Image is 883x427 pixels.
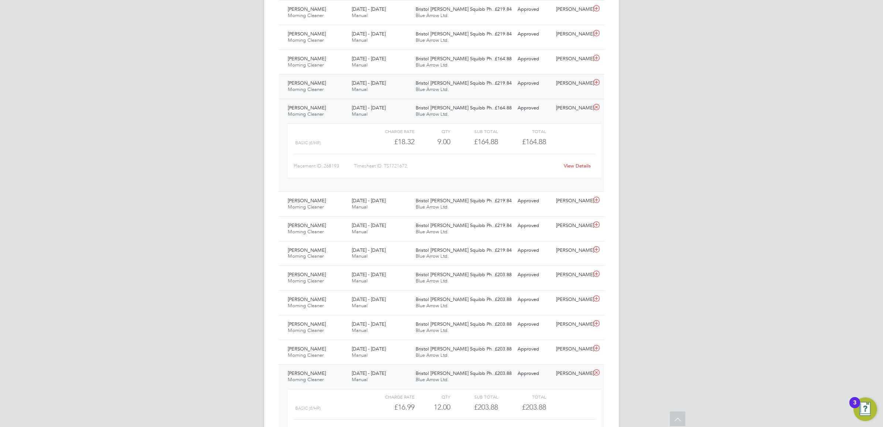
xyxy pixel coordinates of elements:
[416,62,449,68] span: Blue Arrow Ltd.
[288,55,326,62] span: [PERSON_NAME]
[515,343,553,355] div: Approved
[352,228,368,235] span: Manual
[416,31,497,37] span: Bristol [PERSON_NAME] Squibb Ph…
[288,62,324,68] span: Morning Cleaner
[288,86,324,92] span: Morning Cleaner
[367,136,415,148] div: £18.32
[416,296,497,302] span: Bristol [PERSON_NAME] Squibb Ph…
[515,269,553,281] div: Approved
[288,31,326,37] span: [PERSON_NAME]
[288,228,324,235] span: Morning Cleaner
[416,55,497,62] span: Bristol [PERSON_NAME] Squibb Ph…
[498,392,546,401] div: Total
[288,352,324,358] span: Morning Cleaner
[352,204,368,210] span: Manual
[416,37,449,43] span: Blue Arrow Ltd.
[416,86,449,92] span: Blue Arrow Ltd.
[476,367,515,380] div: £203.88
[288,370,326,376] span: [PERSON_NAME]
[415,392,450,401] div: QTY
[476,195,515,207] div: £219.84
[450,127,498,136] div: Sub Total
[515,102,553,114] div: Approved
[416,6,497,12] span: Bristol [PERSON_NAME] Squibb Ph…
[553,102,591,114] div: [PERSON_NAME]
[553,195,591,207] div: [PERSON_NAME]
[416,271,497,278] span: Bristol [PERSON_NAME] Squibb Ph…
[415,127,450,136] div: QTY
[416,352,449,358] span: Blue Arrow Ltd.
[352,55,386,62] span: [DATE] - [DATE]
[352,271,386,278] span: [DATE] - [DATE]
[553,220,591,232] div: [PERSON_NAME]
[295,140,321,145] span: Basic (£/HR)
[416,376,449,383] span: Blue Arrow Ltd.
[515,220,553,232] div: Approved
[515,195,553,207] div: Approved
[416,12,449,18] span: Blue Arrow Ltd.
[476,244,515,257] div: £219.84
[416,80,497,86] span: Bristol [PERSON_NAME] Squibb Ph…
[476,53,515,65] div: £164.88
[352,86,368,92] span: Manual
[288,204,324,210] span: Morning Cleaner
[416,247,497,253] span: Bristol [PERSON_NAME] Squibb Ph…
[288,80,326,86] span: [PERSON_NAME]
[288,247,326,253] span: [PERSON_NAME]
[553,3,591,16] div: [PERSON_NAME]
[288,321,326,327] span: [PERSON_NAME]
[515,367,553,380] div: Approved
[416,111,449,117] span: Blue Arrow Ltd.
[853,397,877,421] button: Open Resource Center, 3 new notifications
[288,12,324,18] span: Morning Cleaner
[416,228,449,235] span: Blue Arrow Ltd.
[853,403,856,412] div: 3
[476,318,515,331] div: £203.88
[476,294,515,306] div: £203.88
[352,197,386,204] span: [DATE] - [DATE]
[352,111,368,117] span: Manual
[288,197,326,204] span: [PERSON_NAME]
[367,401,415,413] div: £16.99
[416,253,449,259] span: Blue Arrow Ltd.
[515,318,553,331] div: Approved
[352,105,386,111] span: [DATE] - [DATE]
[515,28,553,40] div: Approved
[352,37,368,43] span: Manual
[352,12,368,18] span: Manual
[416,222,497,228] span: Bristol [PERSON_NAME] Squibb Ph…
[416,370,497,376] span: Bristol [PERSON_NAME] Squibb Ph…
[288,111,324,117] span: Morning Cleaner
[295,406,321,411] span: Basic (£/HR)
[367,392,415,401] div: Charge rate
[415,136,450,148] div: 9.00
[415,401,450,413] div: 12.00
[416,278,449,284] span: Blue Arrow Ltd.
[288,271,326,278] span: [PERSON_NAME]
[352,278,368,284] span: Manual
[553,28,591,40] div: [PERSON_NAME]
[288,302,324,309] span: Morning Cleaner
[476,28,515,40] div: £219.84
[288,105,326,111] span: [PERSON_NAME]
[352,302,368,309] span: Manual
[288,296,326,302] span: [PERSON_NAME]
[352,31,386,37] span: [DATE] - [DATE]
[498,127,546,136] div: Total
[476,102,515,114] div: £164.88
[476,269,515,281] div: £203.88
[416,321,497,327] span: Bristol [PERSON_NAME] Squibb Ph…
[450,392,498,401] div: Sub Total
[352,352,368,358] span: Manual
[352,346,386,352] span: [DATE] - [DATE]
[288,327,324,333] span: Morning Cleaner
[288,6,326,12] span: [PERSON_NAME]
[294,160,354,172] div: Placement ID: 268193
[288,346,326,352] span: [PERSON_NAME]
[553,53,591,65] div: [PERSON_NAME]
[416,204,449,210] span: Blue Arrow Ltd.
[416,105,497,111] span: Bristol [PERSON_NAME] Squibb Ph…
[553,318,591,331] div: [PERSON_NAME]
[288,222,326,228] span: [PERSON_NAME]
[352,296,386,302] span: [DATE] - [DATE]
